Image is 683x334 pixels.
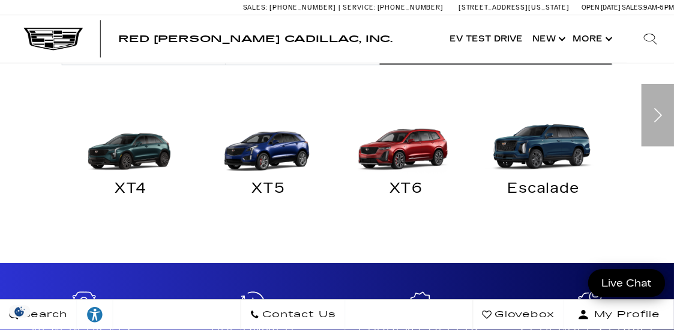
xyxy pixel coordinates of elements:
[273,4,340,11] span: [PHONE_NUMBER]
[351,186,472,201] div: XT6
[382,4,450,11] span: [PHONE_NUMBER]
[498,311,562,327] span: Glovebox
[343,4,453,11] a: Service: [PHONE_NUMBER]
[244,304,350,334] a: Contact Us
[202,113,342,210] a: XT5 XT5
[348,113,475,177] img: XT6
[6,309,34,322] img: Opt-Out Icon
[208,113,336,177] img: XT5
[576,16,623,64] button: More
[465,4,577,11] a: [STREET_ADDRESS][US_STATE]
[120,34,398,45] span: Red [PERSON_NAME] Cadillac, Inc.
[78,310,114,328] div: Explore your accessibility options
[71,186,193,201] div: XT4
[246,4,271,11] span: Sales:
[596,273,674,301] a: Live Chat
[652,4,683,11] span: 9 AM-6 PM
[490,186,612,201] div: Escalade
[24,28,84,51] img: Cadillac Dark Logo with Cadillac White Text
[19,311,68,327] span: Search
[603,280,667,294] span: Live Chat
[535,16,576,64] a: New
[348,4,381,11] span: Service:
[650,85,683,148] div: Next
[78,304,115,334] a: Explore your accessibility options
[6,309,34,322] section: Click to Open Cookie Consent Modal
[589,4,629,11] span: Open [DATE]
[451,16,535,64] a: EV Test Drive
[342,113,481,210] a: XT6 XT6
[211,186,333,201] div: XT5
[246,4,343,11] a: Sales: [PHONE_NUMBER]
[62,113,202,210] a: XT4 XT4
[481,113,621,210] a: Escalade Escalade
[479,304,571,334] a: Glovebox
[597,311,669,327] span: My Profile
[487,113,615,177] img: Escalade
[120,35,398,44] a: Red [PERSON_NAME] Cadillac, Inc.
[630,4,652,11] span: Sales:
[571,304,683,334] button: Open user profile menu
[263,311,340,327] span: Contact Us
[68,113,196,177] img: XT4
